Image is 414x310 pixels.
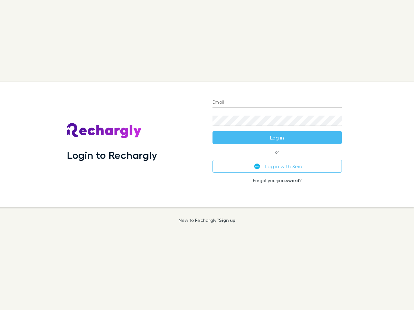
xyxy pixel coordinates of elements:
img: Xero's logo [254,163,260,169]
img: Rechargly's Logo [67,123,142,139]
h1: Login to Rechargly [67,149,157,161]
p: New to Rechargly? [179,218,236,223]
p: Forgot your ? [212,178,342,183]
a: Sign up [219,217,235,223]
a: password [277,178,299,183]
button: Log in with Xero [212,160,342,173]
button: Log in [212,131,342,144]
